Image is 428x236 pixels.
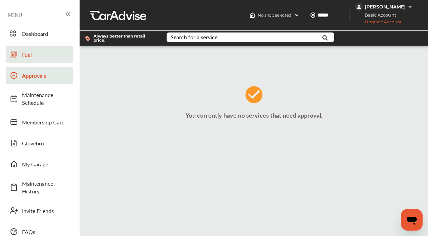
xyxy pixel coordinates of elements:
a: Maintenance History [6,176,73,198]
a: My Garage [6,155,73,173]
span: Glovebox [22,139,69,147]
span: Basic Account [356,11,401,19]
div: Search for a service [171,34,217,40]
span: Invite Friends [22,207,69,215]
span: FAQs [22,228,69,236]
a: Approvals [6,67,73,84]
span: MENU [8,12,22,18]
img: location_vector.a44bc228.svg [310,13,316,18]
img: header-home-logo.8d720a4f.svg [250,13,255,18]
iframe: Button to launch messaging window [401,209,423,231]
span: Maintenance Schedule [22,91,69,107]
span: Dashboard [22,30,69,38]
span: My Garage [22,160,69,168]
span: Always better than retail price. [93,34,156,42]
img: header-down-arrow.9dd2ce7d.svg [294,13,299,18]
a: Membership Card [6,113,73,131]
span: Upgrade Account [355,19,402,28]
img: WGsFRI8htEPBVLJbROoPRyZpYNWhNONpIPPETTm6eUC0GeLEiAAAAAElFTkSuQmCC [407,4,413,9]
p: You currently have no services that need approval. [81,111,426,119]
a: Fuel [6,46,73,63]
span: Maintenance History [22,180,69,195]
span: Approvals [22,72,69,79]
img: jVpblrzwTbfkPYzPPzSLxeg0AAAAASUVORK5CYII= [355,3,363,11]
a: Invite Friends [6,202,73,219]
a: Maintenance Schedule [6,88,73,110]
img: dollor_label_vector.a70140d1.svg [85,36,90,41]
div: [PERSON_NAME] [365,4,406,10]
span: No shop selected [258,13,291,18]
a: Glovebox [6,134,73,152]
a: Dashboard [6,25,73,42]
span: Fuel [22,51,69,58]
span: Membership Card [22,118,69,126]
